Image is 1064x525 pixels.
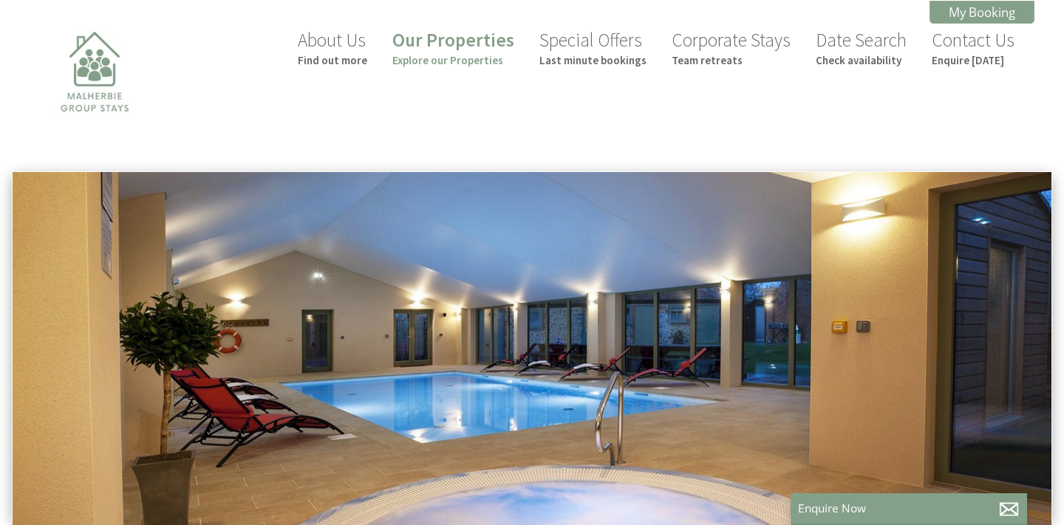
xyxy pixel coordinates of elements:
[21,22,168,170] img: Malherbie Group Stays
[816,28,907,67] a: Date SearchCheck availability
[798,501,1020,516] p: Enquire Now
[672,28,791,67] a: Corporate StaysTeam retreats
[539,28,647,67] a: Special OffersLast minute bookings
[392,53,514,67] small: Explore our Properties
[298,53,367,67] small: Find out more
[298,28,367,67] a: About UsFind out more
[932,53,1014,67] small: Enquire [DATE]
[930,1,1034,24] a: My Booking
[392,28,514,67] a: Our PropertiesExplore our Properties
[672,53,791,67] small: Team retreats
[932,28,1014,67] a: Contact UsEnquire [DATE]
[539,53,647,67] small: Last minute bookings
[816,53,907,67] small: Check availability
